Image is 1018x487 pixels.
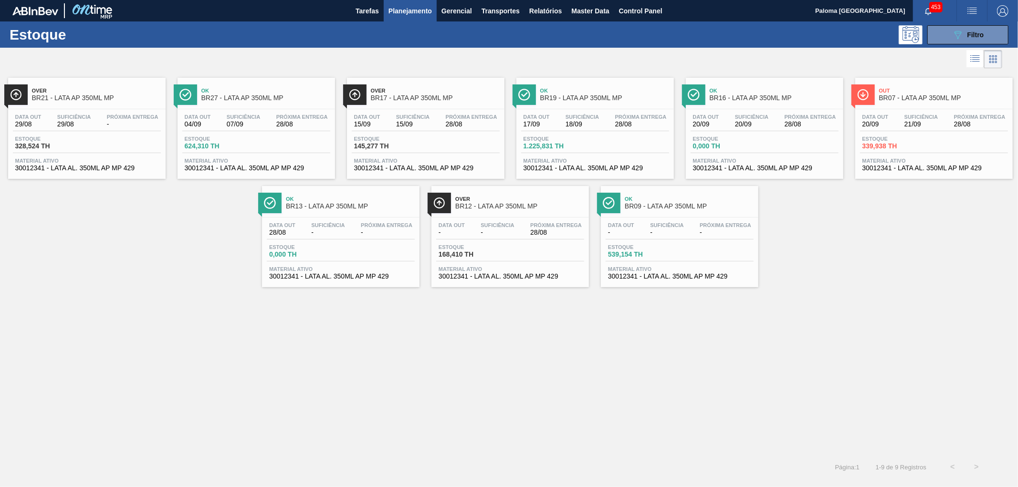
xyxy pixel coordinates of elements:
[201,88,330,93] span: Ok
[32,94,161,102] span: BR21 - LATA AP 350ML MP
[862,165,1006,172] span: 30012341 - LATA AL. 350ML AP MP 429
[354,136,421,142] span: Estoque
[848,71,1018,179] a: ÍconeOutBR07 - LATA AP 350ML MPData out20/09Suficiência21/09Próxima Entrega28/08Estoque339,938 TH...
[615,114,667,120] span: Próxima Entrega
[608,244,675,250] span: Estoque
[361,229,412,236] span: -
[899,25,923,44] div: Pogramando: nenhum usuário selecionado
[524,165,667,172] span: 30012341 - LATA AL. 350ML AP MP 429
[524,143,590,150] span: 1.225,831 TH
[185,143,252,150] span: 624,310 TH
[904,114,938,120] span: Suficiência
[455,203,584,210] span: BR12 - LATA AP 350ML MP
[688,89,700,101] img: Ícone
[481,222,514,228] span: Suficiência
[354,165,497,172] span: 30012341 - LATA AL. 350ML AP MP 429
[388,5,432,17] span: Planejamento
[185,121,211,128] span: 04/09
[879,88,1008,93] span: Out
[269,244,336,250] span: Estoque
[269,229,295,236] span: 28/08
[371,94,500,102] span: BR17 - LATA AP 350ML MP
[965,455,988,479] button: >
[735,121,768,128] span: 20/09
[356,5,379,17] span: Tarefas
[625,196,754,202] span: Ok
[179,89,191,101] img: Ícone
[874,464,926,471] span: 1 - 9 de 9 Registros
[107,114,158,120] span: Próxima Entrega
[361,222,412,228] span: Próxima Entrega
[984,50,1002,68] div: Visão em Cards
[264,197,276,209] img: Ícone
[619,5,662,17] span: Control Panel
[693,114,719,120] span: Data out
[57,114,91,120] span: Suficiência
[524,121,550,128] span: 17/09
[15,158,158,164] span: Material ativo
[693,143,760,150] span: 0,000 TH
[255,179,424,287] a: ÍconeOkBR13 - LATA AP 350ML MPData out28/08Suficiência-Próxima Entrega-Estoque0,000 THMaterial at...
[354,143,421,150] span: 145,277 TH
[269,251,336,258] span: 0,000 TH
[354,114,380,120] span: Data out
[693,165,836,172] span: 30012341 - LATA AL. 350ML AP MP 429
[735,114,768,120] span: Suficiência
[15,165,158,172] span: 30012341 - LATA AL. 350ML AP MP 429
[862,143,929,150] span: 339,938 TH
[650,229,683,236] span: -
[371,88,500,93] span: Over
[15,114,42,120] span: Data out
[700,222,751,228] span: Próxima Entrega
[12,7,58,15] img: TNhmsLtSVTkK8tSr43FrP2fwEKptu5GPRR3wAAAABJRU5ErkJggg==
[170,71,340,179] a: ÍconeOkBR27 - LATA AP 350ML MPData out04/09Suficiência07/09Próxima Entrega28/08Estoque624,310 THM...
[446,114,497,120] span: Próxima Entrega
[529,5,562,17] span: Relatórios
[439,273,582,280] span: 30012341 - LATA AL. 350ML AP MP 429
[608,222,634,228] span: Data out
[439,266,582,272] span: Material ativo
[311,229,345,236] span: -
[927,25,1008,44] button: Filtro
[15,143,82,150] span: 328,524 TH
[857,89,869,101] img: Ícone
[710,94,839,102] span: BR16 - LATA AP 350ML MP
[15,121,42,128] span: 29/08
[269,266,412,272] span: Material ativo
[32,88,161,93] span: Over
[482,5,520,17] span: Transportes
[15,136,82,142] span: Estoque
[615,121,667,128] span: 28/08
[340,71,509,179] a: ÍconeOverBR17 - LATA AP 350ML MPData out15/09Suficiência15/09Próxima Entrega28/08Estoque145,277 T...
[966,50,984,68] div: Visão em Lista
[185,114,211,120] span: Data out
[603,197,615,209] img: Ícone
[349,89,361,101] img: Ícone
[904,121,938,128] span: 21/09
[269,273,412,280] span: 30012341 - LATA AL. 350ML AP MP 429
[650,222,683,228] span: Suficiência
[455,196,584,202] span: Over
[201,94,330,102] span: BR27 - LATA AP 350ML MP
[439,222,465,228] span: Data out
[710,88,839,93] span: Ok
[929,2,943,12] span: 453
[862,121,889,128] span: 20/09
[941,455,965,479] button: <
[433,197,445,209] img: Ícone
[608,266,751,272] span: Material ativo
[566,114,599,120] span: Suficiência
[997,5,1008,17] img: Logout
[862,114,889,120] span: Data out
[571,5,609,17] span: Master Data
[107,121,158,128] span: -
[700,229,751,236] span: -
[530,229,582,236] span: 28/08
[954,121,1006,128] span: 28/08
[227,114,260,120] span: Suficiência
[594,179,763,287] a: ÍconeOkBR09 - LATA AP 350ML MPData out-Suficiência-Próxima Entrega-Estoque539,154 THMaterial ativ...
[286,196,415,202] span: Ok
[276,121,328,128] span: 28/08
[185,158,328,164] span: Material ativo
[185,136,252,142] span: Estoque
